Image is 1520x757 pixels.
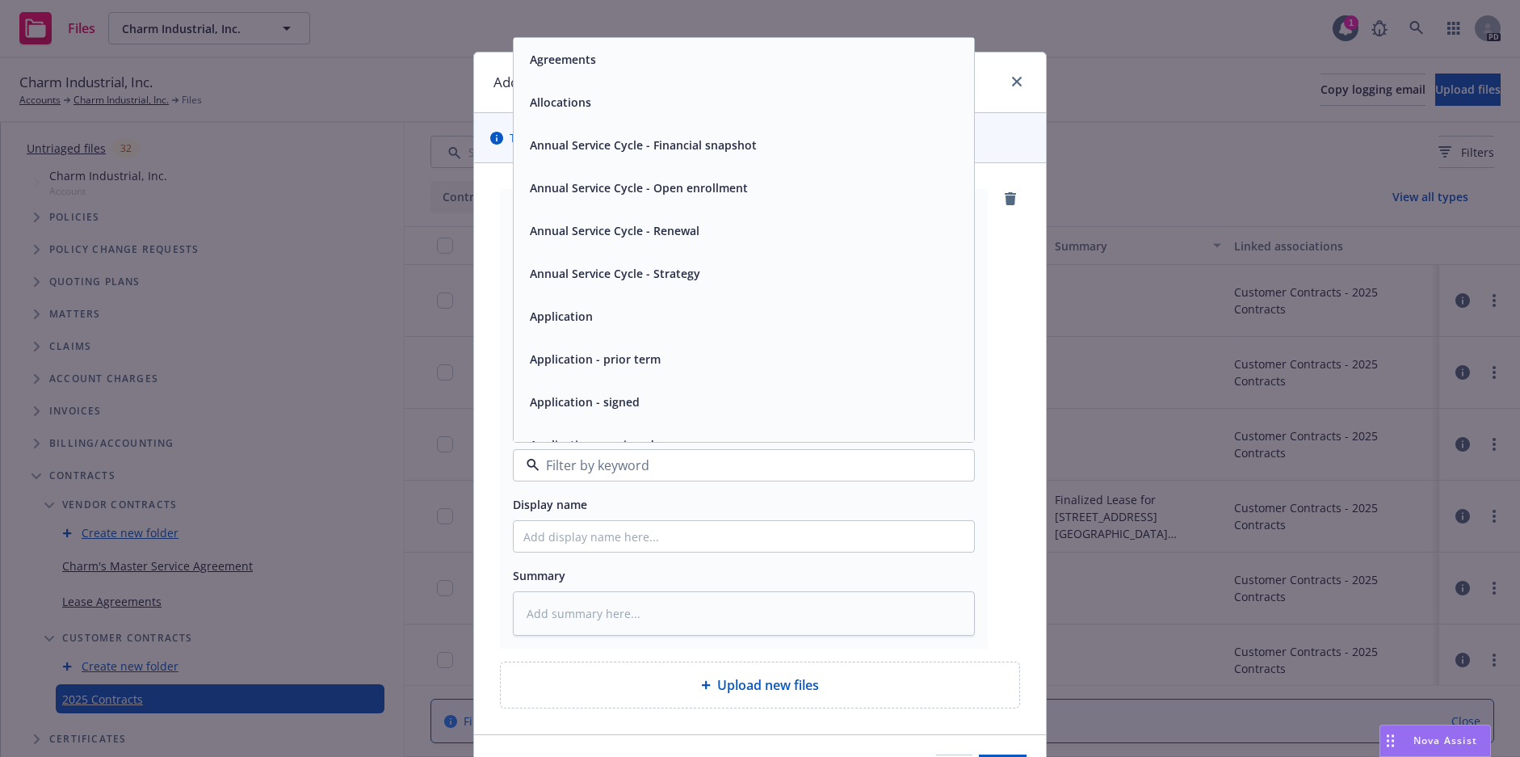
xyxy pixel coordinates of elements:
[530,51,596,68] button: Agreements
[530,94,591,111] button: Allocations
[530,308,593,325] button: Application
[510,129,942,146] span: The uploaded files will be associated with
[500,662,1020,709] div: Upload new files
[1379,725,1491,757] button: Nova Assist
[530,265,700,282] button: Annual Service Cycle - Strategy
[493,72,548,93] h1: Add files
[717,675,819,695] span: Upload new files
[513,568,565,583] span: Summary
[530,222,699,239] button: Annual Service Cycle - Renewal
[530,351,661,368] button: Application - prior term
[1413,734,1477,747] span: Nova Assist
[514,521,974,552] input: Add display name here...
[513,497,587,512] span: Display name
[530,179,748,196] button: Annual Service Cycle - Open enrollment
[540,456,942,475] input: Filter by keyword
[1380,725,1400,756] div: Drag to move
[1007,72,1027,91] a: close
[530,393,640,410] button: Application - signed
[530,137,757,154] button: Annual Service Cycle - Financial snapshot
[1001,189,1020,208] a: remove
[530,436,654,453] button: Application - unsigned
